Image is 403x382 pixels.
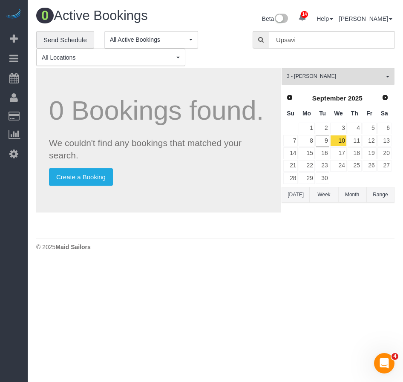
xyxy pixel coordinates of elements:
a: 16 [316,147,330,159]
a: 15 [299,147,314,159]
a: 23 [316,160,330,172]
p: We couldn't find any bookings that matched your search. [49,137,268,162]
button: Month [338,187,366,203]
span: Monday [302,110,311,117]
span: Prev [286,94,293,101]
strong: Maid Sailors [55,244,90,250]
span: 14 [301,11,308,18]
button: Week [310,187,338,203]
span: Saturday [381,110,388,117]
span: 3 - [PERSON_NAME] [287,73,384,80]
span: 4 [391,353,398,360]
h1: 0 Bookings found. [49,96,268,125]
h1: Active Bookings [36,9,178,23]
a: 24 [330,160,346,172]
a: Send Schedule [36,31,94,49]
div: © 2025 [36,243,394,251]
a: 13 [377,135,391,146]
a: 18 [348,147,362,159]
a: Beta [262,15,288,22]
span: All Locations [42,53,174,62]
a: 1 [299,123,314,134]
ol: All Teams [282,68,394,81]
a: [PERSON_NAME] [339,15,392,22]
span: September [312,95,346,102]
iframe: Intercom live chat [374,353,394,373]
span: Thursday [351,110,358,117]
span: Tuesday [319,110,326,117]
a: Help [317,15,333,22]
a: 4 [348,123,362,134]
a: 22 [299,160,314,172]
span: Wednesday [334,110,343,117]
a: 3 [330,123,346,134]
a: 19 [363,147,377,159]
button: Range [366,187,394,203]
a: 14 [283,147,298,159]
a: 27 [377,160,391,172]
a: 2 [316,123,330,134]
a: 10 [330,135,346,146]
a: 11 [348,135,362,146]
a: Next [379,92,391,104]
button: All Locations [36,49,185,66]
a: 8 [299,135,314,146]
input: Enter the first 3 letters of the name to search [269,31,394,49]
button: All Active Bookings [104,31,198,49]
a: 29 [299,172,314,184]
a: 5 [363,123,377,134]
a: 6 [377,123,391,134]
img: New interface [274,14,288,25]
span: 2025 [348,95,363,102]
span: All Active Bookings [110,35,187,44]
button: [DATE] [282,187,310,203]
a: 30 [316,172,330,184]
span: Next [382,94,389,101]
a: Prev [284,92,296,104]
a: 20 [377,147,391,159]
button: 3 - [PERSON_NAME] [282,68,394,85]
a: 21 [283,160,298,172]
a: 9 [316,135,330,146]
span: Sunday [287,110,294,117]
a: 25 [348,160,362,172]
a: 14 [294,9,311,27]
a: 7 [283,135,298,146]
a: Create a Booking [49,168,113,186]
a: 17 [330,147,346,159]
a: 28 [283,172,298,184]
a: 12 [363,135,377,146]
span: Friday [366,110,372,117]
a: 26 [363,160,377,172]
span: 0 [36,8,54,23]
img: Automaid Logo [5,9,22,20]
